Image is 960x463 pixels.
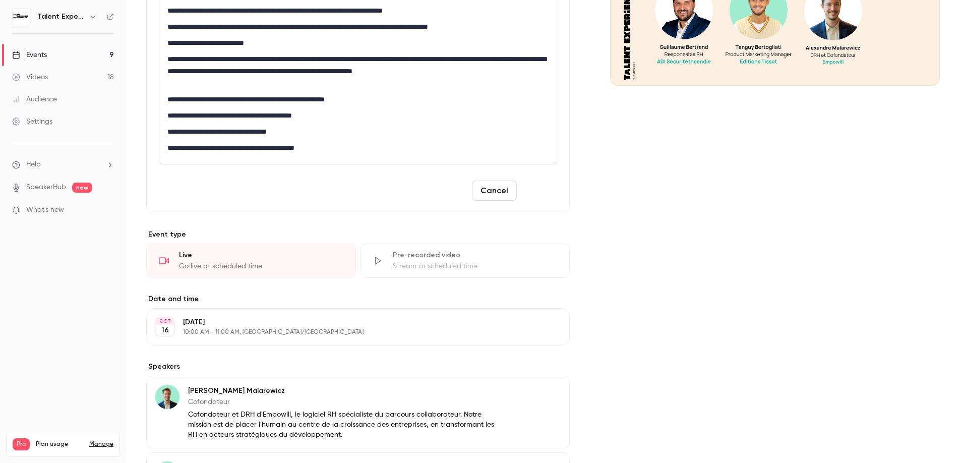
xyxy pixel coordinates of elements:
label: Date and time [146,294,570,304]
span: Pro [13,438,30,450]
label: Speakers [146,362,570,372]
p: Cofondateur et DRH d'Empowill, le logiciel RH spécialiste du parcours collaborateur. Notre missio... [188,410,504,440]
p: Event type [146,229,570,240]
span: Help [26,159,41,170]
iframe: Noticeable Trigger [102,206,114,215]
div: Alexandre Malarewicz[PERSON_NAME] MalarewiczCofondateurCofondateur et DRH d'Empowill, le logiciel... [146,376,570,448]
a: SpeakerHub [26,182,66,193]
p: [PERSON_NAME] Malarewicz [188,386,504,396]
div: Events [12,50,47,60]
img: Talent Experience Masterclass [13,9,29,25]
div: Live [179,250,343,260]
a: Manage [89,440,113,448]
p: 16 [161,325,169,335]
span: Plan usage [36,440,83,448]
li: help-dropdown-opener [12,159,114,170]
p: [DATE] [183,317,516,327]
div: Audience [12,94,57,104]
div: Pre-recorded videoStream at scheduled time [360,244,570,278]
span: What's new [26,205,64,215]
img: Alexandre Malarewicz [155,385,179,409]
h6: Talent Experience Masterclass [37,12,85,22]
div: Go live at scheduled time [179,261,343,271]
span: new [72,183,92,193]
div: Pre-recorded video [393,250,557,260]
div: Videos [12,72,48,82]
button: Cancel [472,181,517,201]
button: Save [521,181,557,201]
div: Settings [12,117,52,127]
p: Cofondateur [188,397,504,407]
div: Stream at scheduled time [393,261,557,271]
div: LiveGo live at scheduled time [146,244,356,278]
p: 10:00 AM - 11:00 AM, [GEOGRAPHIC_DATA]/[GEOGRAPHIC_DATA] [183,328,516,336]
div: OCT [156,318,174,325]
